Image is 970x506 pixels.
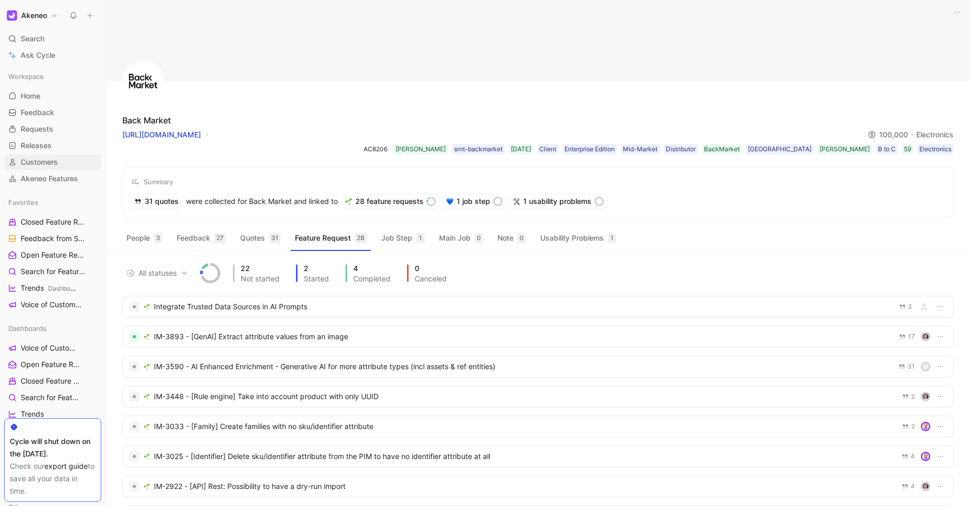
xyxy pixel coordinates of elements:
[122,130,201,139] a: [URL][DOMAIN_NAME]
[4,121,101,137] a: Requests
[122,266,192,280] button: All statuses
[21,233,87,244] span: Feedback from Support Team
[122,230,166,246] button: People
[922,333,929,340] img: avatar
[899,451,917,462] button: 4
[21,11,47,20] h1: Akeneo
[896,361,917,372] button: 31
[511,144,531,154] div: [DATE]
[396,144,446,154] div: [PERSON_NAME]
[666,144,696,154] div: Distributor
[8,197,38,208] span: Favorites
[353,275,390,282] div: Completed
[415,275,447,282] div: Canceled
[8,323,46,334] span: Dashboards
[4,69,101,84] div: Workspace
[4,247,101,263] a: Open Feature Requests
[144,334,150,340] img: 🌱
[416,233,425,243] div: 1
[922,423,929,430] img: avatar
[916,129,953,141] div: Electronics
[922,393,929,400] img: avatar
[4,321,101,336] div: Dashboards
[4,340,101,356] a: Voice of Customers
[21,33,44,45] span: Search
[908,304,912,310] span: 2
[922,363,929,370] div: M
[122,386,953,407] a: 🌱IM-3448 - [Rule engine] Take into account product with only UUID2avatar
[144,423,150,430] img: 🌱
[911,423,915,430] span: 2
[122,326,953,347] a: 🌱IM-3893 - [GenAI] Extract attribute values from an image17avatar
[21,250,85,261] span: Open Feature Requests
[144,483,150,489] img: 🌱
[415,265,447,272] div: 0
[21,107,54,118] span: Feedback
[443,194,506,209] div: 1 job step
[154,360,892,373] div: IM-3590 - AI Enhanced Enrichment - Generative AI for more attribute types (incl assets & ref enti...
[21,343,77,353] span: Voice of Customers
[900,421,917,432] button: 2
[154,420,896,433] div: IM-3033 - [Family] Create families with no sku/identifier attribute
[446,198,453,205] img: 💙
[513,198,520,205] img: 🛠️
[122,114,171,126] div: Back Market
[4,357,101,372] a: Open Feature Requests
[144,453,150,460] img: 🌱
[21,49,55,61] span: Ask Cycle
[122,60,164,102] img: logo
[304,265,329,272] div: 2
[269,233,280,243] div: 31
[820,144,870,154] div: [PERSON_NAME]
[4,406,101,422] a: Trends
[10,435,96,460] div: Cycle will shut down on the [DATE].
[21,392,83,403] span: Search for Feature Requests
[154,450,895,463] div: IM-3025 - [Identifier] Delete sku/identifier attribute from the PIM to have no identifier attribu...
[608,233,616,243] div: 1
[4,390,101,405] a: Search for Feature Requests
[911,393,915,400] span: 2
[154,480,895,493] div: IM-2922 - [API] Rest: Possibility to have a dry-run import
[536,230,620,246] button: Usability Problems
[214,233,226,243] div: 27
[48,284,83,292] span: Dashboards
[144,304,150,310] img: 🌱
[21,283,76,294] span: Trends
[21,409,44,419] span: Trends
[154,301,893,313] div: Integrate Trusted Data Sources in AI Prompts
[4,264,101,279] a: Search for Feature Requests
[4,280,101,296] a: TrendsDashboards
[21,376,81,386] span: Closed Feature Requests
[304,275,329,282] div: Started
[21,299,83,310] span: Voice of Customers
[4,48,101,63] a: Ask Cycle
[21,124,53,134] span: Requests
[364,144,387,154] div: AC8206
[131,194,182,209] div: 31 quotes
[510,194,607,209] div: 1 usability problems
[154,390,896,403] div: IM-3448 - [Rule engine] Take into account product with only UUID
[291,230,371,246] button: Feature Request
[748,144,811,154] div: [GEOGRAPHIC_DATA]
[922,453,929,460] img: avatar
[241,265,279,272] div: 22
[241,275,279,282] div: Not started
[922,483,929,490] img: avatar
[236,230,285,246] button: Quotes
[144,393,150,400] img: 🌱
[4,31,101,46] div: Search
[122,356,953,377] a: 🌱IM-3590 - AI Enhanced Enrichment - Generative AI for more attribute types (incl assets & ref ent...
[908,363,915,370] span: 31
[154,330,893,343] div: IM-3893 - [GenAI] Extract attribute values from an image
[919,144,951,154] div: Electronics
[878,144,896,154] div: B to C
[355,233,367,243] div: 28
[565,144,615,154] div: Enterprise Edition
[154,233,162,243] div: 3
[4,214,101,230] a: Closed Feature Requests
[377,230,429,246] button: Job Step
[122,446,953,467] a: 🌱IM-3025 - [Identifier] Delete sku/identifier attribute from the PIM to have no identifier attrib...
[518,233,526,243] div: 0
[868,129,916,141] div: 100,000
[911,453,915,460] span: 4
